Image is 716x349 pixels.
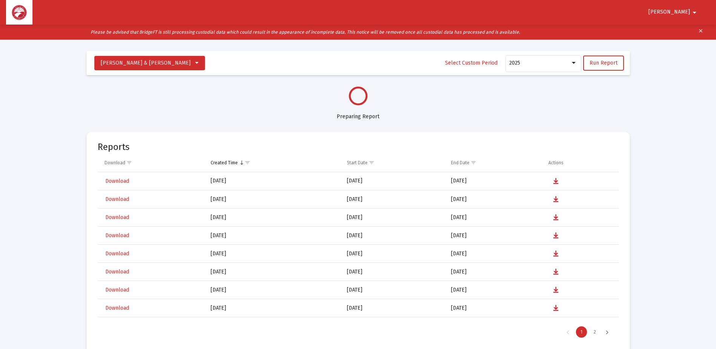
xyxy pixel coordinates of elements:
td: [DATE] [342,299,445,317]
div: End Date [451,160,470,166]
span: 2025 [509,60,520,66]
div: Start Date [347,160,368,166]
span: Download [105,232,129,239]
button: [PERSON_NAME] & [PERSON_NAME] [94,56,205,70]
div: [DATE] [211,196,336,203]
mat-icon: clear [698,26,704,38]
td: [DATE] [342,317,445,335]
td: Column End Date [446,154,543,172]
td: [DATE] [446,172,543,190]
span: Show filter options for column 'Download' [126,160,132,165]
div: Previous Page [562,326,574,338]
span: Download [105,196,129,202]
mat-icon: arrow_drop_down [690,5,699,20]
button: Run Report [583,56,624,71]
div: [DATE] [211,304,336,312]
div: Actions [548,160,564,166]
td: [DATE] [342,227,445,245]
td: [DATE] [446,245,543,263]
td: Column Start Date [342,154,445,172]
td: [DATE] [342,208,445,227]
span: Download [105,287,129,293]
div: [DATE] [211,214,336,221]
span: Show filter options for column 'Start Date' [369,160,374,165]
div: Page Navigation [98,321,619,343]
td: [DATE] [446,281,543,299]
div: Created Time [211,160,238,166]
td: [DATE] [342,190,445,208]
div: Preparing Report [86,105,630,120]
div: [DATE] [211,232,336,239]
span: Download [105,214,129,221]
div: [DATE] [211,286,336,294]
mat-card-title: Reports [98,143,129,151]
td: Column Actions [543,154,619,172]
span: Select Custom Period [445,60,497,66]
td: [DATE] [446,299,543,317]
button: [PERSON_NAME] [639,5,708,20]
span: Show filter options for column 'Created Time' [245,160,250,165]
td: [DATE] [342,263,445,281]
td: Column Created Time [205,154,342,172]
div: Page 2 [589,326,601,338]
td: [DATE] [342,245,445,263]
div: [DATE] [211,268,336,276]
i: Please be advised that BridgeFT is still processing custodial data which could result in the appe... [91,29,520,35]
td: [DATE] [446,317,543,335]
span: Download [105,269,129,275]
td: [DATE] [446,190,543,208]
span: Run Report [590,60,617,66]
div: Data grid [98,154,619,343]
td: [DATE] [446,208,543,227]
td: [DATE] [446,227,543,245]
span: [PERSON_NAME] [648,9,690,15]
td: [DATE] [342,172,445,190]
span: [PERSON_NAME] & [PERSON_NAME] [101,60,191,66]
div: Page 1 [576,326,587,338]
img: Dashboard [12,5,27,20]
td: Column Download [98,154,206,172]
div: Next Page [601,326,613,338]
div: [DATE] [211,177,336,185]
span: Download [105,305,129,311]
td: [DATE] [342,281,445,299]
span: Download [105,178,129,184]
span: Show filter options for column 'End Date' [471,160,476,165]
td: [DATE] [446,263,543,281]
span: Download [105,250,129,257]
div: [DATE] [211,250,336,258]
div: Download [105,160,125,166]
